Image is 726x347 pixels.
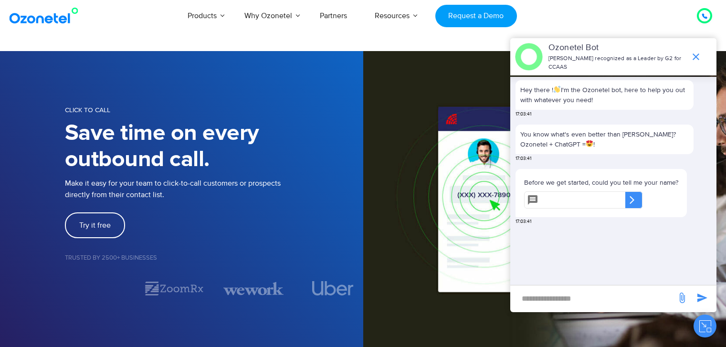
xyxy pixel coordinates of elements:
[65,106,110,114] span: CLICK TO CALL
[548,54,685,72] p: [PERSON_NAME] recognized as a Leader by G2 for CCAAS
[673,288,692,307] span: send message
[223,280,284,297] img: wework
[694,315,716,337] button: Close chat
[65,212,125,238] a: Try it free
[548,42,685,54] p: Ozonetel Bot
[303,281,363,295] div: 4 / 7
[79,221,111,229] span: Try it free
[65,280,363,297] div: Image Carousel
[524,178,678,188] p: Before we get started, could you tell me your name?
[144,280,204,297] div: 2 / 7
[223,280,284,297] div: 3 / 7
[65,255,363,261] h5: Trusted by 2500+ Businesses
[520,85,689,105] p: Hey there ! I'm the Ozonetel bot, here to help you out with whatever you need!
[520,129,689,149] p: You know what's even better than [PERSON_NAME]? Ozonetel + ChatGPT = !
[516,155,531,162] span: 17:03:41
[554,86,560,93] img: 👋
[65,178,363,200] p: Make it easy for your team to click-to-call customers or prospects directly from their contact list.
[686,47,705,66] span: end chat or minimize
[586,140,593,147] img: 😍
[515,43,543,71] img: header
[516,218,531,225] span: 17:03:41
[65,120,363,173] h1: Save time on every outbound call.
[65,283,125,294] div: 1 / 7
[693,288,712,307] span: send message
[312,281,354,295] img: uber
[516,111,531,118] span: 17:03:41
[435,5,517,27] a: Request a Demo
[144,280,204,297] img: zoomrx
[515,290,672,307] div: new-msg-input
